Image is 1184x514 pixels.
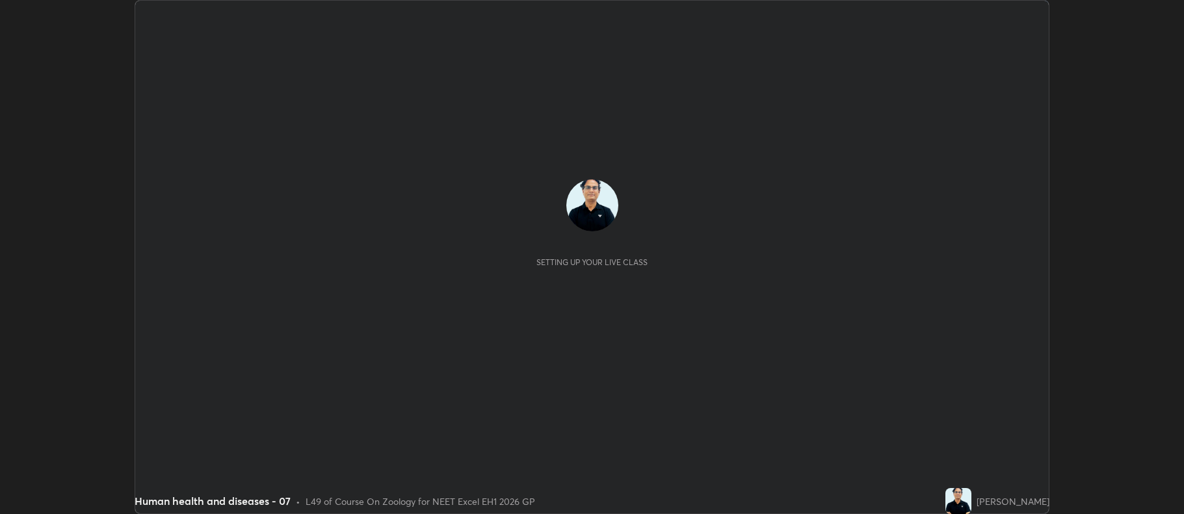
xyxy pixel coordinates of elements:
[566,179,618,231] img: 44dbf02e4033470aa5e07132136bfb12.jpg
[296,495,300,508] div: •
[945,488,971,514] img: 44dbf02e4033470aa5e07132136bfb12.jpg
[135,493,291,509] div: Human health and diseases - 07
[536,257,648,267] div: Setting up your live class
[977,495,1049,508] div: [PERSON_NAME]
[306,495,535,508] div: L49 of Course On Zoology for NEET Excel EH1 2026 GP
